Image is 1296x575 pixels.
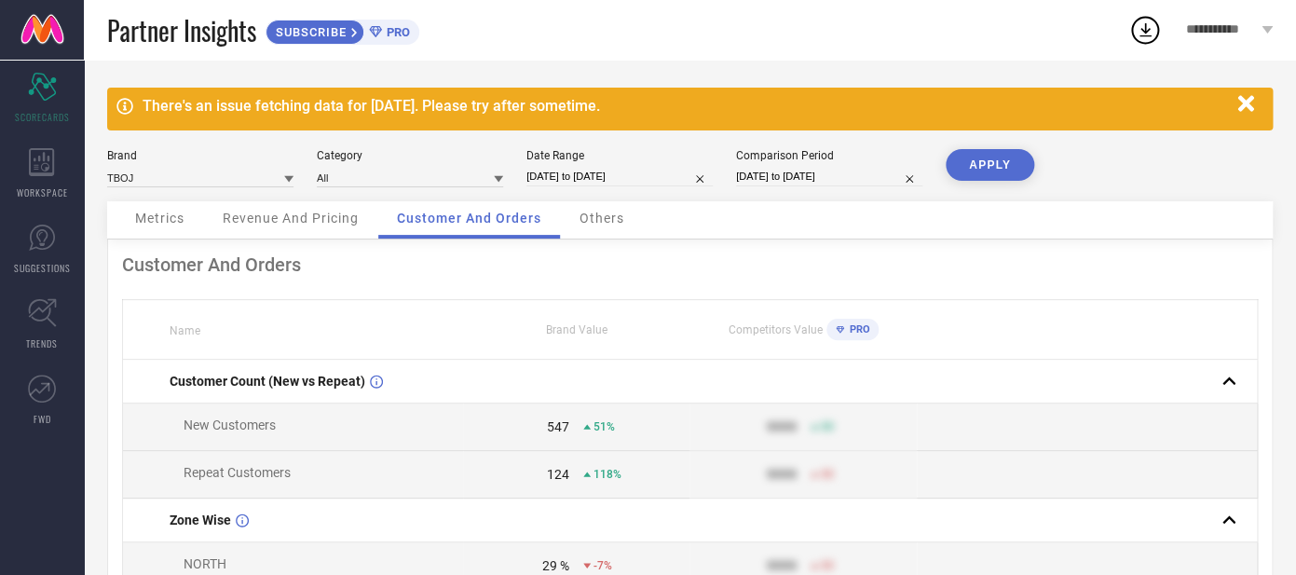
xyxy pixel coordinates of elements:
[526,167,713,186] input: Select date range
[580,211,624,226] span: Others
[593,468,621,481] span: 118%
[542,558,569,573] div: 29 %
[736,167,922,186] input: Select comparison period
[946,149,1034,181] button: APPLY
[17,185,68,199] span: WORKSPACE
[728,323,822,336] span: Competitors Value
[15,110,70,124] span: SCORECARDS
[170,324,200,337] span: Name
[546,323,607,336] span: Brand Value
[135,211,184,226] span: Metrics
[736,149,922,162] div: Comparison Period
[767,419,797,434] div: 9999
[170,374,365,389] span: Customer Count (New vs Repeat)
[107,11,256,49] span: Partner Insights
[223,211,359,226] span: Revenue And Pricing
[14,261,71,275] span: SUGGESTIONS
[821,559,834,572] span: 50
[844,323,869,335] span: PRO
[317,149,503,162] div: Category
[767,558,797,573] div: 9999
[170,513,231,527] span: Zone Wise
[397,211,541,226] span: Customer And Orders
[184,556,226,571] span: NORTH
[547,419,569,434] div: 547
[122,253,1258,276] div: Customer And Orders
[593,420,615,433] span: 51%
[34,412,51,426] span: FWD
[107,149,293,162] div: Brand
[266,15,419,45] a: SUBSCRIBEPRO
[1128,13,1162,47] div: Open download list
[547,467,569,482] div: 124
[184,465,291,480] span: Repeat Customers
[266,25,351,39] span: SUBSCRIBE
[526,149,713,162] div: Date Range
[382,25,410,39] span: PRO
[26,336,58,350] span: TRENDS
[593,559,612,572] span: -7%
[767,467,797,482] div: 9999
[184,418,276,432] span: New Customers
[821,420,834,433] span: 50
[143,97,1228,115] div: There's an issue fetching data for [DATE]. Please try after sometime.
[821,468,834,481] span: 50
